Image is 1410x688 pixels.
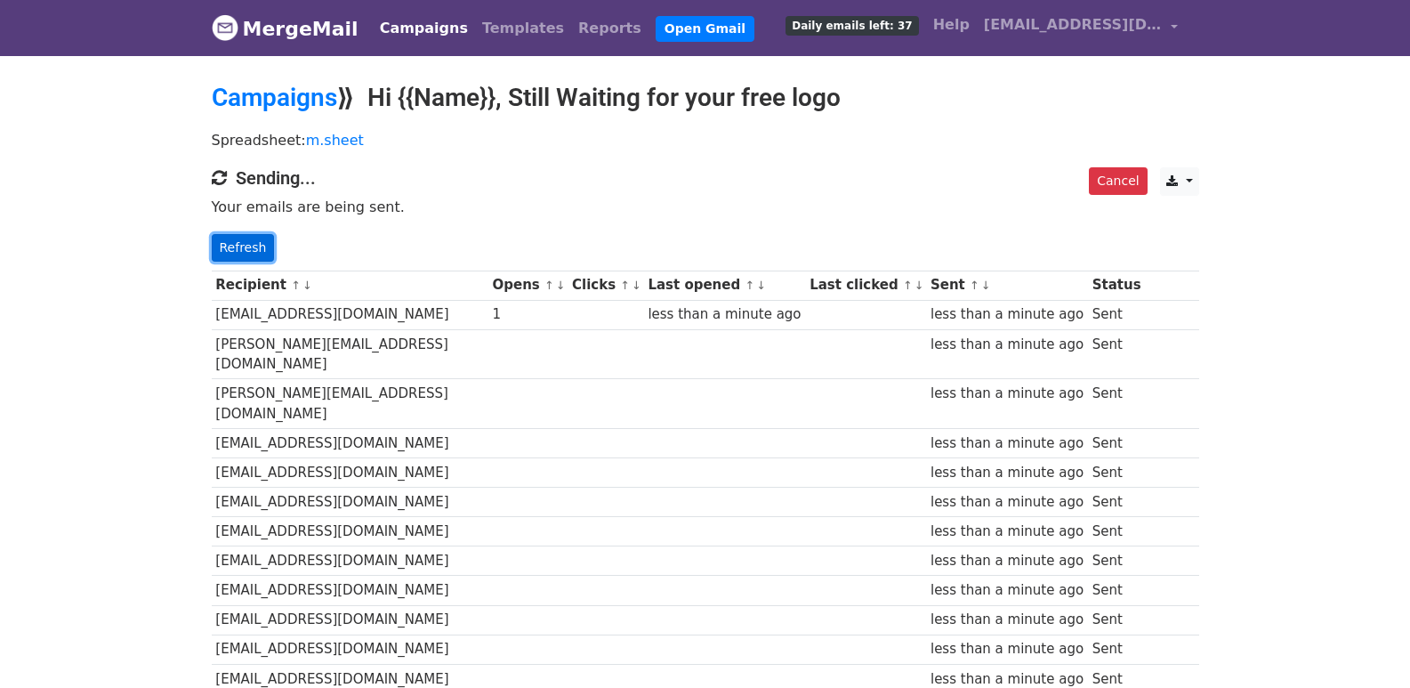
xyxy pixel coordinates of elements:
a: Campaigns [373,11,475,46]
img: MergeMail logo [212,14,238,41]
th: Clicks [568,271,643,300]
td: [EMAIL_ADDRESS][DOMAIN_NAME] [212,458,488,488]
a: m.sheet [306,132,364,149]
th: Status [1088,271,1145,300]
a: ↓ [756,279,766,292]
td: [EMAIL_ADDRESS][DOMAIN_NAME] [212,605,488,635]
p: Spreadsheet: [212,131,1199,150]
td: [EMAIL_ADDRESS][DOMAIN_NAME] [212,576,488,605]
td: Sent [1088,458,1145,488]
td: Sent [1088,488,1145,517]
td: Sent [1088,428,1145,457]
th: Opens [488,271,568,300]
div: less than a minute ago [931,522,1084,542]
a: ↓ [914,279,924,292]
td: Sent [1088,517,1145,546]
th: Recipient [212,271,488,300]
td: [PERSON_NAME][EMAIL_ADDRESS][DOMAIN_NAME] [212,379,488,429]
a: Cancel [1089,167,1147,195]
div: less than a minute ago [931,335,1084,355]
a: ↑ [291,279,301,292]
a: ↑ [903,279,913,292]
a: Templates [475,11,571,46]
div: less than a minute ago [931,580,1084,601]
h4: Sending... [212,167,1199,189]
p: Your emails are being sent. [212,198,1199,216]
td: [EMAIL_ADDRESS][DOMAIN_NAME] [212,517,488,546]
a: Daily emails left: 37 [778,7,925,43]
span: [EMAIL_ADDRESS][DOMAIN_NAME] [984,14,1162,36]
div: less than a minute ago [648,304,801,325]
td: Sent [1088,379,1145,429]
div: less than a minute ago [931,433,1084,454]
div: less than a minute ago [931,304,1084,325]
th: Sent [926,271,1088,300]
div: 1 [492,304,563,325]
iframe: Chat Widget [1321,603,1410,688]
td: Sent [1088,546,1145,576]
div: less than a minute ago [931,384,1084,404]
div: less than a minute ago [931,639,1084,660]
a: Open Gmail [656,16,754,42]
td: [EMAIL_ADDRESS][DOMAIN_NAME] [212,635,488,664]
a: Help [926,7,977,43]
a: ↑ [970,279,979,292]
a: ↑ [745,279,754,292]
a: Refresh [212,234,275,262]
a: ↓ [556,279,566,292]
a: [EMAIL_ADDRESS][DOMAIN_NAME] [977,7,1185,49]
td: [EMAIL_ADDRESS][DOMAIN_NAME] [212,300,488,329]
td: Sent [1088,576,1145,605]
td: [EMAIL_ADDRESS][DOMAIN_NAME] [212,546,488,576]
td: [EMAIL_ADDRESS][DOMAIN_NAME] [212,428,488,457]
a: ↑ [620,279,630,292]
a: ↓ [632,279,641,292]
th: Last clicked [805,271,926,300]
span: Daily emails left: 37 [786,16,918,36]
div: less than a minute ago [931,463,1084,483]
th: Last opened [644,271,806,300]
h2: ⟫ Hi {{Name}}, Still Waiting for your free logo [212,83,1199,113]
td: [EMAIL_ADDRESS][DOMAIN_NAME] [212,488,488,517]
div: less than a minute ago [931,610,1084,630]
div: less than a minute ago [931,492,1084,513]
td: [PERSON_NAME][EMAIL_ADDRESS][DOMAIN_NAME] [212,329,488,379]
a: MergeMail [212,10,359,47]
a: ↓ [981,279,991,292]
a: ↓ [302,279,312,292]
a: Reports [571,11,649,46]
td: Sent [1088,300,1145,329]
td: Sent [1088,635,1145,664]
a: Campaigns [212,83,337,112]
a: ↑ [544,279,554,292]
div: less than a minute ago [931,551,1084,571]
td: Sent [1088,605,1145,635]
td: Sent [1088,329,1145,379]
